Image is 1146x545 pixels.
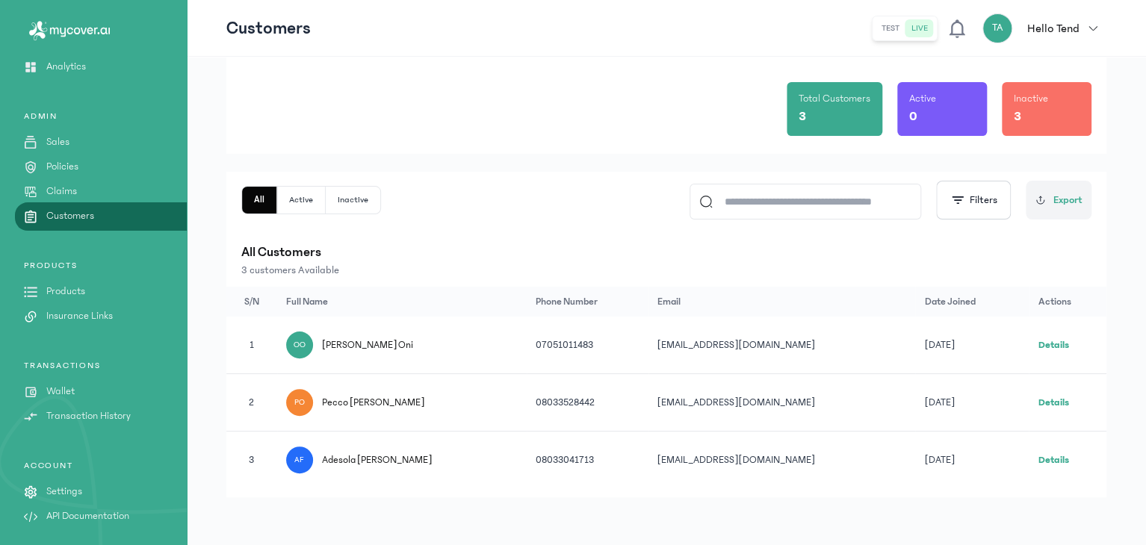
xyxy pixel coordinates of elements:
[286,446,313,473] div: AF
[1014,106,1021,127] p: 3
[1027,19,1080,37] p: Hello Tend
[936,181,1011,219] button: Filters
[277,287,527,317] th: Full Name
[1014,91,1048,106] p: Inactive
[322,395,425,410] span: Pecco [PERSON_NAME]
[536,397,595,408] span: 08033528442
[982,13,1012,43] div: TA
[241,263,1091,278] p: 3 customers Available
[226,287,277,317] th: S/N
[286,389,313,416] div: PO
[242,187,277,214] button: All
[799,106,806,127] p: 3
[46,134,69,150] p: Sales
[876,19,905,37] button: test
[909,91,936,106] p: Active
[1026,181,1091,219] button: Export
[915,374,1029,432] td: [DATE]
[46,308,113,324] p: Insurance Links
[657,397,815,408] span: [EMAIL_ADDRESS][DOMAIN_NAME]
[277,187,326,214] button: Active
[46,208,94,224] p: Customers
[46,484,82,499] p: Settings
[46,159,78,175] p: Policies
[657,340,815,350] span: [EMAIL_ADDRESS][DOMAIN_NAME]
[648,287,916,317] th: Email
[915,317,1029,374] td: [DATE]
[527,287,648,317] th: Phone Number
[1038,397,1068,408] a: Details
[249,455,254,465] span: 3
[799,91,870,106] p: Total Customers
[286,331,313,358] div: OO
[982,13,1106,43] button: TAHello Tend
[250,340,254,350] span: 1
[657,455,815,465] span: [EMAIL_ADDRESS][DOMAIN_NAME]
[909,106,917,127] p: 0
[1038,340,1068,350] a: Details
[46,184,77,199] p: Claims
[1029,287,1106,317] th: Actions
[241,242,1091,263] p: All Customers
[1053,193,1082,208] span: Export
[46,384,75,399] p: Wallet
[226,16,311,40] p: Customers
[905,19,934,37] button: live
[536,455,594,465] span: 08033041713
[249,397,254,408] span: 2
[536,340,593,350] span: 07051011483
[1038,455,1068,465] a: Details
[46,59,86,75] p: Analytics
[46,408,131,424] p: Transaction History
[46,284,85,299] p: Products
[46,508,129,524] p: API Documentation
[915,287,1029,317] th: Date joined
[322,452,433,467] span: Adesola [PERSON_NAME]
[322,337,414,352] span: [PERSON_NAME] Oni
[915,432,1029,489] td: [DATE]
[326,187,380,214] button: Inactive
